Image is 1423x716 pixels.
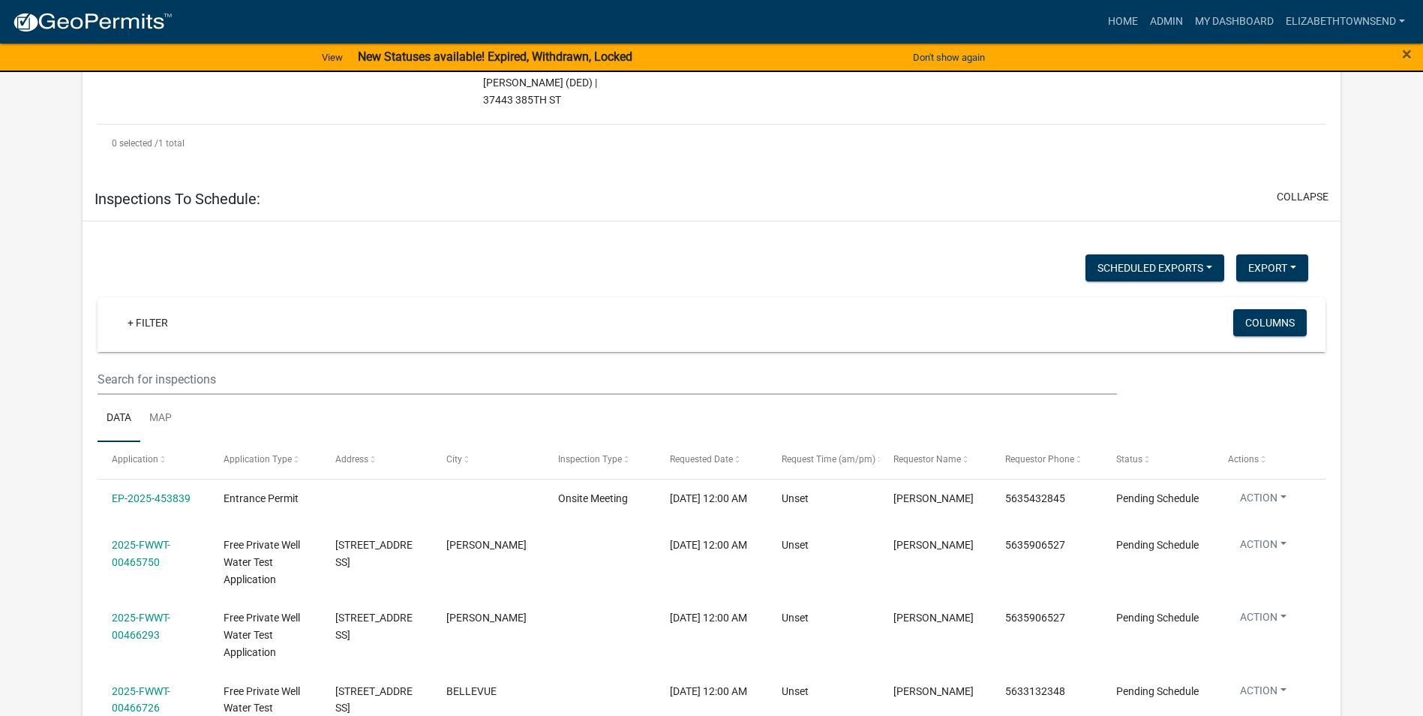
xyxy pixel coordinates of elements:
span: 07/24/2025, 12:00 AM [670,492,747,504]
span: 5635906527 [1005,612,1065,624]
span: 5635906527 [1005,539,1065,551]
span: "44021020000 | Leppert, Ryan (DED) || Csesznegi, Caitlin (DED) | 37443 385TH ST [483,42,599,105]
a: View [316,45,349,70]
span: 08/26/2025, 12:00 AM [670,685,747,697]
span: Request Time (am/pm) [782,454,875,465]
a: + Filter [116,309,180,336]
span: Unset [782,539,809,551]
span: 08/25/2025, 12:00 AM [670,539,747,551]
span: Unset [782,685,809,697]
span: BERNARD [446,612,527,624]
span: City [446,454,462,465]
span: Free Private Well Water Test Application [224,612,300,658]
span: Free Private Well Water Test Application [224,539,300,585]
h5: Inspections To Schedule: [95,190,260,208]
datatable-header-cell: Requested Date [656,442,767,478]
datatable-header-cell: Requestor Name [879,442,991,478]
span: Application Type [224,454,292,465]
span: Status [1116,454,1142,465]
button: Don't show again [907,45,991,70]
a: 2025-FWWT-00466726 [112,685,170,714]
datatable-header-cell: Inspection Type [544,442,656,478]
a: Home [1102,8,1144,36]
datatable-header-cell: Application [98,442,209,478]
span: Entrance Permit [224,492,299,504]
button: Columns [1233,309,1307,336]
strong: New Statuses available! Expired, Withdrawn, Locked [358,50,632,64]
datatable-header-cell: Requestor Phone [990,442,1102,478]
span: Onsite Meeting [558,492,628,504]
span: BERNARD [446,539,527,551]
span: 1327 W BELLEVUE-CASCADE RD [335,539,413,568]
span: 08/25/2025, 12:00 AM [670,612,747,624]
a: 2025-FWWT-00466293 [112,612,170,641]
button: Action [1228,537,1298,558]
span: Address [335,454,368,465]
span: Application [112,454,158,465]
span: Requestor Phone [1005,454,1074,465]
span: 0 selected / [112,138,158,149]
span: Gregg Recker [893,492,974,504]
button: Scheduled Exports [1085,254,1224,281]
span: Lisa [893,612,974,624]
span: Lisa [893,539,974,551]
button: Close [1402,45,1412,63]
a: My Dashboard [1189,8,1280,36]
span: BELLEVUE [446,685,497,697]
a: 2025-FWWT-00465750 [112,539,170,568]
span: Pending Schedule [1116,539,1199,551]
button: Action [1228,609,1298,631]
a: Admin [1144,8,1189,36]
span: 5633132348 [1005,685,1065,697]
a: EP-2025-453839 [112,492,191,504]
datatable-header-cell: Request Time (am/pm) [767,442,879,478]
span: Unset [782,612,809,624]
datatable-header-cell: Address [320,442,432,478]
a: ElizabethTownsend [1280,8,1411,36]
datatable-header-cell: Actions [1214,442,1325,478]
span: Requestor Name [893,454,961,465]
span: × [1402,44,1412,65]
button: collapse [1277,189,1328,205]
button: Export [1236,254,1308,281]
span: Pending Schedule [1116,492,1199,504]
button: Action [1228,490,1298,512]
span: Emily Ellingson [893,685,974,697]
span: Pending Schedule [1116,612,1199,624]
span: Pending Schedule [1116,685,1199,697]
span: 1330 W BELLEVUE-CASCADE RD [335,612,413,641]
a: Data [98,395,140,443]
div: 1 total [98,125,1325,162]
span: Inspection Type [558,454,622,465]
button: Action [1228,683,1298,705]
datatable-header-cell: City [432,442,544,478]
datatable-header-cell: Application Type [209,442,321,478]
input: Search for inspections [98,364,1117,395]
span: 18392 373RD AVE [335,685,413,714]
span: Unset [782,492,809,504]
a: Map [140,395,181,443]
span: 5635432845 [1005,492,1065,504]
span: Actions [1228,454,1259,465]
datatable-header-cell: Status [1102,442,1214,478]
span: Requested Date [670,454,733,465]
